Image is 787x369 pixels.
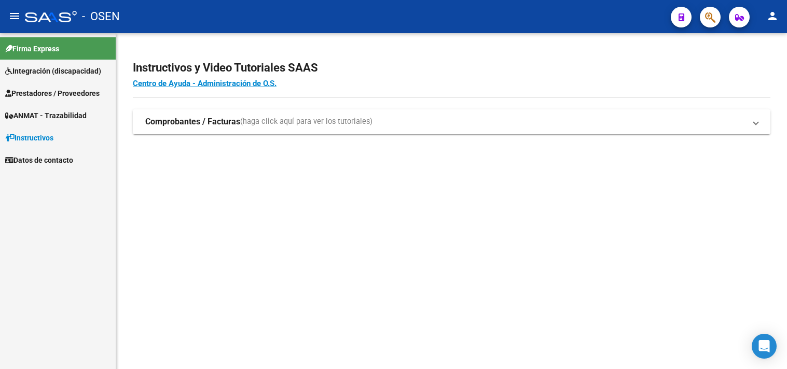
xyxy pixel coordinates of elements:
[5,132,53,144] span: Instructivos
[5,154,73,166] span: Datos de contacto
[133,109,770,134] mat-expansion-panel-header: Comprobantes / Facturas(haga click aquí para ver los tutoriales)
[5,65,101,77] span: Integración (discapacidad)
[8,10,21,22] mat-icon: menu
[752,334,777,359] div: Open Intercom Messenger
[82,5,120,28] span: - OSEN
[133,79,277,88] a: Centro de Ayuda - Administración de O.S.
[240,116,372,127] span: (haga click aquí para ver los tutoriales)
[766,10,779,22] mat-icon: person
[133,58,770,78] h2: Instructivos y Video Tutoriales SAAS
[145,116,240,127] strong: Comprobantes / Facturas
[5,43,59,54] span: Firma Express
[5,110,87,121] span: ANMAT - Trazabilidad
[5,88,100,99] span: Prestadores / Proveedores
